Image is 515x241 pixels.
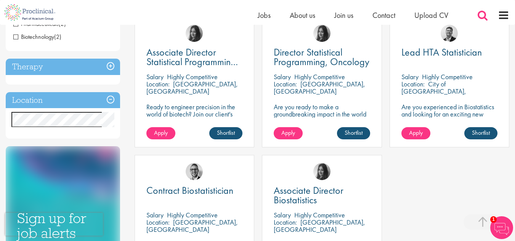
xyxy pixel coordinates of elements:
[146,48,242,67] a: Associate Director Statistical Programming, Oncology
[167,72,218,81] p: Highly Competitive
[274,80,297,88] span: Location:
[274,218,297,227] span: Location:
[146,211,164,219] span: Salary
[401,46,482,59] span: Lead HTA Statistician
[490,216,513,239] img: Chatbot
[401,127,430,139] a: Apply
[274,184,343,206] span: Associate Director Biostatistics
[258,10,271,20] a: Jobs
[274,46,369,68] span: Director Statistical Programming, Oncology
[313,25,330,42] img: Heidi Hennigan
[290,10,315,20] a: About us
[337,127,370,139] a: Shortlist
[313,163,330,180] img: Heidi Hennigan
[414,10,448,20] a: Upload CV
[372,10,395,20] a: Contact
[146,218,238,234] p: [GEOGRAPHIC_DATA], [GEOGRAPHIC_DATA]
[294,72,345,81] p: Highly Competitive
[186,163,203,180] img: George Breen
[401,103,497,132] p: Are you experienced in Biostatistics and looking for an exciting new challenge where you can assi...
[274,186,370,205] a: Associate Director Biostatistics
[146,218,170,227] span: Location:
[54,33,61,41] span: (2)
[274,103,370,139] p: Are you ready to make a groundbreaking impact in the world of biotechnology? Join a growing compa...
[17,211,109,240] h3: Sign up for job alerts
[401,80,425,88] span: Location:
[409,129,423,137] span: Apply
[146,80,170,88] span: Location:
[490,216,497,223] span: 1
[441,25,458,42] img: Tom Magenis
[274,127,303,139] a: Apply
[281,129,295,137] span: Apply
[146,80,238,96] p: [GEOGRAPHIC_DATA], [GEOGRAPHIC_DATA]
[334,10,353,20] a: Join us
[13,33,54,41] span: Biotechnology
[401,72,419,81] span: Salary
[274,211,291,219] span: Salary
[274,72,291,81] span: Salary
[274,218,365,234] p: [GEOGRAPHIC_DATA], [GEOGRAPHIC_DATA]
[146,127,175,139] a: Apply
[422,72,473,81] p: Highly Competitive
[401,48,497,57] a: Lead HTA Statistician
[274,80,365,96] p: [GEOGRAPHIC_DATA], [GEOGRAPHIC_DATA]
[167,211,218,219] p: Highly Competitive
[146,186,242,195] a: Contract Biostatistician
[401,80,466,103] p: City of [GEOGRAPHIC_DATA], [GEOGRAPHIC_DATA]
[6,92,120,109] h3: Location
[274,48,370,67] a: Director Statistical Programming, Oncology
[13,33,61,41] span: Biotechnology
[146,46,239,78] span: Associate Director Statistical Programming, Oncology
[146,184,233,197] span: Contract Biostatistician
[146,72,164,81] span: Salary
[154,129,168,137] span: Apply
[146,103,242,147] p: Ready to engineer precision in the world of biotech? Join our client's cutting-edge team and play...
[186,25,203,42] img: Heidi Hennigan
[294,211,345,219] p: Highly Competitive
[5,213,103,236] iframe: reCAPTCHA
[464,127,497,139] a: Shortlist
[209,127,242,139] a: Shortlist
[6,59,120,75] h3: Therapy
